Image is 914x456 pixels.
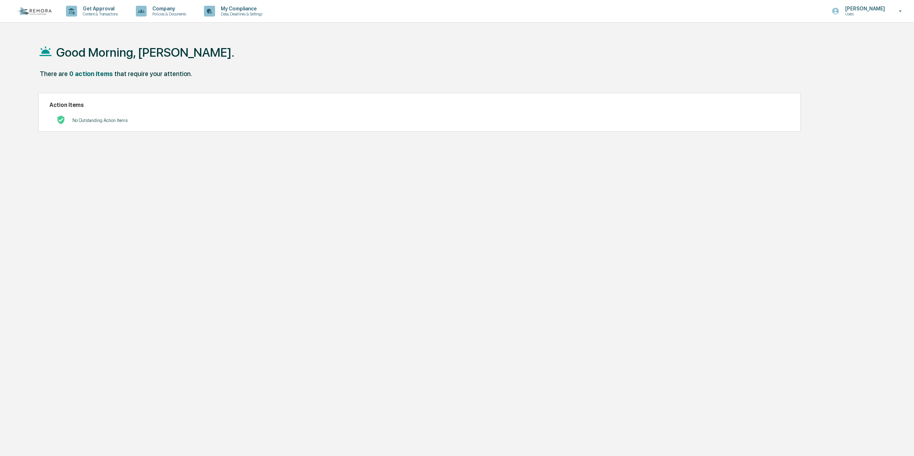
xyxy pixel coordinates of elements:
h1: Good Morning, [PERSON_NAME]. [56,45,234,60]
img: logo [17,7,52,15]
p: Data, Deadlines & Settings [215,11,266,17]
p: Content & Transactions [77,11,122,17]
div: There are [40,70,68,77]
p: Company [147,6,190,11]
p: Get Approval [77,6,122,11]
h2: Action Items [49,102,790,108]
p: Policies & Documents [147,11,190,17]
p: No Outstanding Action Items [72,118,128,123]
p: [PERSON_NAME] [839,6,889,11]
p: My Compliance [215,6,266,11]
div: 0 action items [69,70,113,77]
p: Users [839,11,889,17]
div: that require your attention. [114,70,192,77]
img: No Actions logo [57,116,65,124]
